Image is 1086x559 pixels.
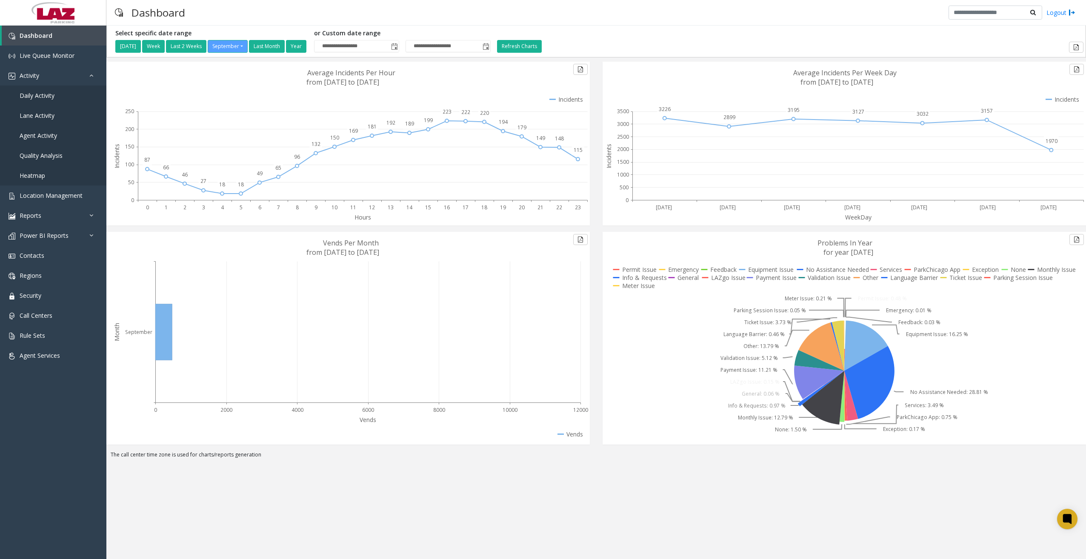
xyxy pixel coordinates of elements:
text: 3157 [981,107,993,114]
text: 18 [481,204,487,211]
text: Payment Issue: 11.21 % [720,366,777,374]
text: Month [113,323,121,341]
img: 'icon' [9,213,15,220]
button: Export to pdf [1069,64,1084,75]
text: 19 [500,204,506,211]
text: Average Incidents Per Week Day [793,68,897,77]
text: 169 [349,127,358,134]
text: Parking Session Issue: 0.05 % [734,307,806,314]
button: Last 2 Weeks [166,40,206,53]
text: 2000 [617,145,629,153]
text: [DATE] [720,204,736,211]
text: [DATE] [980,204,996,211]
text: 12 [369,204,375,211]
img: 'icon' [9,273,15,279]
text: Info & Requests: 0.97 % [728,402,786,409]
button: Week [142,40,165,53]
text: Other: 13.79 % [743,342,779,350]
text: 220 [480,109,489,117]
text: 4000 [292,406,303,414]
text: 2000 [220,406,232,414]
text: 13 [388,204,394,211]
text: 0 [131,197,134,204]
img: 'icon' [9,333,15,339]
text: 23 [575,204,581,211]
text: 96 [294,153,300,160]
h3: Dashboard [127,2,189,23]
img: 'icon' [9,193,15,200]
text: 2899 [723,114,735,121]
text: 199 [424,117,433,124]
text: No Assistance Needed: 28.81 % [910,388,988,396]
span: Live Queue Monitor [20,51,74,60]
text: 148 [555,135,564,142]
text: 50 [128,179,134,186]
text: 87 [144,156,150,163]
text: 18 [238,181,244,188]
button: Export to pdf [573,234,588,245]
text: 0 [154,406,157,414]
text: 223 [443,108,452,115]
text: 66 [163,164,169,171]
text: 115 [574,146,583,154]
span: Agent Services [20,351,60,359]
text: Permit Issue: 0.48 % [858,295,907,302]
a: Dashboard [2,26,106,46]
span: Toggle popup [389,40,399,52]
span: Call Centers [20,311,52,319]
text: Hours [354,213,371,221]
button: [DATE] [115,40,141,53]
text: 3000 [617,120,629,128]
text: 4 [221,204,224,211]
text: Validation Issue: 5.12 % [720,354,778,362]
div: The call center time zone is used for charts/reports generation [106,451,1086,463]
text: 17 [463,204,469,211]
text: Problems In Year [817,238,872,248]
button: Export to pdf [1069,234,1084,245]
text: 6000 [362,406,374,414]
text: 3 [202,204,205,211]
text: 14 [406,204,413,211]
img: 'icon' [9,33,15,40]
img: 'icon' [9,313,15,319]
text: Vends Per Month [323,238,379,248]
h5: Select specific date range [115,30,308,37]
text: 500 [620,184,629,191]
img: 'icon' [9,233,15,240]
text: 15 [425,204,431,211]
text: 3127 [852,108,864,115]
span: Security [20,291,41,299]
img: logout [1069,8,1075,17]
text: 65 [275,164,281,171]
text: 5 [240,204,243,211]
text: 132 [312,140,320,148]
text: LAZgo Issue: 0.15 % [730,378,780,385]
text: 6 [258,204,261,211]
text: 100 [125,161,134,168]
text: None: 1.50 % [775,426,807,433]
text: Monthly Issue: 12.79 % [738,414,793,421]
text: 192 [386,119,395,126]
text: 250 [125,108,134,115]
text: 9 [314,204,317,211]
text: Incidents [113,144,121,168]
span: Daily Activity [20,91,54,100]
text: 1970 [1046,137,1057,145]
text: 200 [125,125,134,133]
text: 189 [405,120,414,127]
text: Feedback: 0.03 % [898,319,940,326]
text: 0 [626,197,629,204]
text: 27 [200,177,206,185]
button: Export to pdf [1069,42,1083,53]
text: 149 [536,134,545,142]
text: [DATE] [784,204,800,211]
text: 2 [183,204,186,211]
text: 222 [461,108,470,116]
text: 7 [277,204,280,211]
text: Equipment Issue: 16.25 % [906,331,968,338]
text: 1500 [617,158,629,165]
text: 8 [296,204,299,211]
text: Language Barrier: 0.46 % [723,331,785,338]
button: Year [286,40,306,53]
text: from [DATE] to [DATE] [800,77,873,87]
